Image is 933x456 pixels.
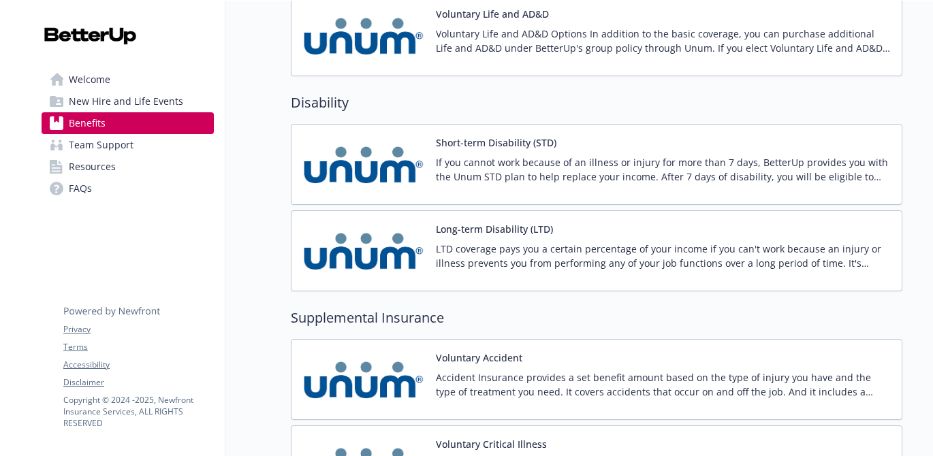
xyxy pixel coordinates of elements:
[302,135,425,193] img: UNUM carrier logo
[63,341,213,353] a: Terms
[436,27,891,55] p: Voluntary Life and AD&D Options In addition to the basic coverage, you can purchase additional Li...
[436,222,553,236] button: Long-term Disability (LTD)
[302,7,425,65] img: UNUM carrier logo
[436,135,556,150] button: Short-term Disability (STD)
[63,359,213,371] a: Accessibility
[63,394,213,429] p: Copyright © 2024 - 2025 , Newfront Insurance Services, ALL RIGHTS RESERVED
[436,242,891,270] p: LTD coverage pays you a certain percentage of your income if you can't work because an injury or ...
[69,112,106,134] span: Benefits
[69,134,133,156] span: Team Support
[436,351,522,365] button: Voluntary Accident
[42,134,214,156] a: Team Support
[69,178,92,199] span: FAQs
[69,156,116,178] span: Resources
[302,351,425,408] img: UNUM carrier logo
[302,222,425,280] img: UNUM carrier logo
[291,308,902,328] h2: Supplemental Insurance
[436,155,891,184] p: If you cannot work because of an illness or injury for more than 7 days, BetterUp provides you wi...
[436,437,547,451] button: Voluntary Critical Illness
[69,69,110,91] span: Welcome
[436,7,549,21] button: Voluntary Life and AD&D
[42,112,214,134] a: Benefits
[42,91,214,112] a: New Hire and Life Events
[69,91,183,112] span: New Hire and Life Events
[42,69,214,91] a: Welcome
[42,156,214,178] a: Resources
[291,93,902,113] h2: Disability
[63,323,213,336] a: Privacy
[63,376,213,389] a: Disclaimer
[42,178,214,199] a: FAQs
[436,370,891,399] p: Accident Insurance provides a set benefit amount based on the type of injury you have and the typ...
